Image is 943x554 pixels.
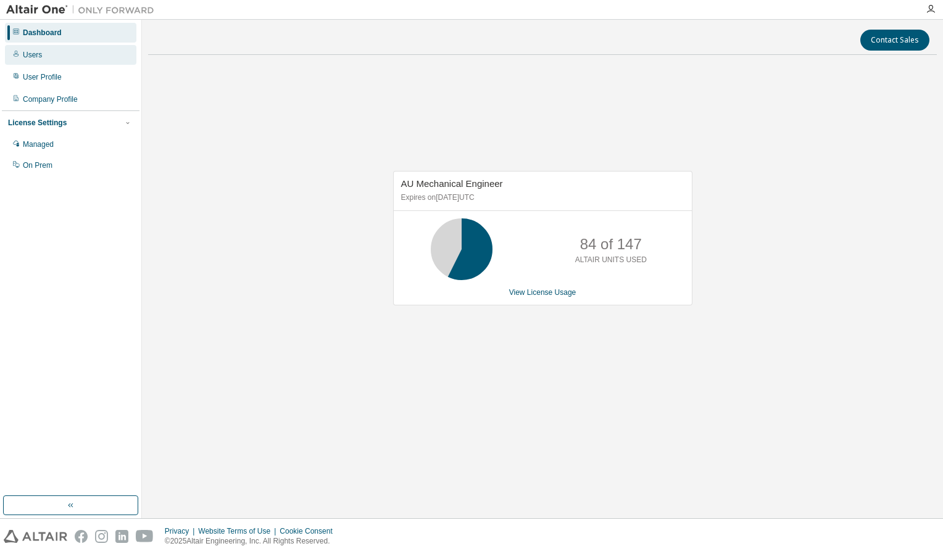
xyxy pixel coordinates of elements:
[280,526,339,536] div: Cookie Consent
[509,288,576,297] a: View License Usage
[6,4,160,16] img: Altair One
[580,234,642,255] p: 84 of 147
[23,139,54,149] div: Managed
[23,94,78,104] div: Company Profile
[575,255,647,265] p: ALTAIR UNITS USED
[23,50,42,60] div: Users
[401,178,503,189] span: AU Mechanical Engineer
[8,118,67,128] div: License Settings
[860,30,929,51] button: Contact Sales
[23,28,62,38] div: Dashboard
[165,526,198,536] div: Privacy
[23,72,62,82] div: User Profile
[95,530,108,543] img: instagram.svg
[401,192,681,203] p: Expires on [DATE] UTC
[23,160,52,170] div: On Prem
[198,526,280,536] div: Website Terms of Use
[4,530,67,543] img: altair_logo.svg
[75,530,88,543] img: facebook.svg
[136,530,154,543] img: youtube.svg
[115,530,128,543] img: linkedin.svg
[165,536,340,547] p: © 2025 Altair Engineering, Inc. All Rights Reserved.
